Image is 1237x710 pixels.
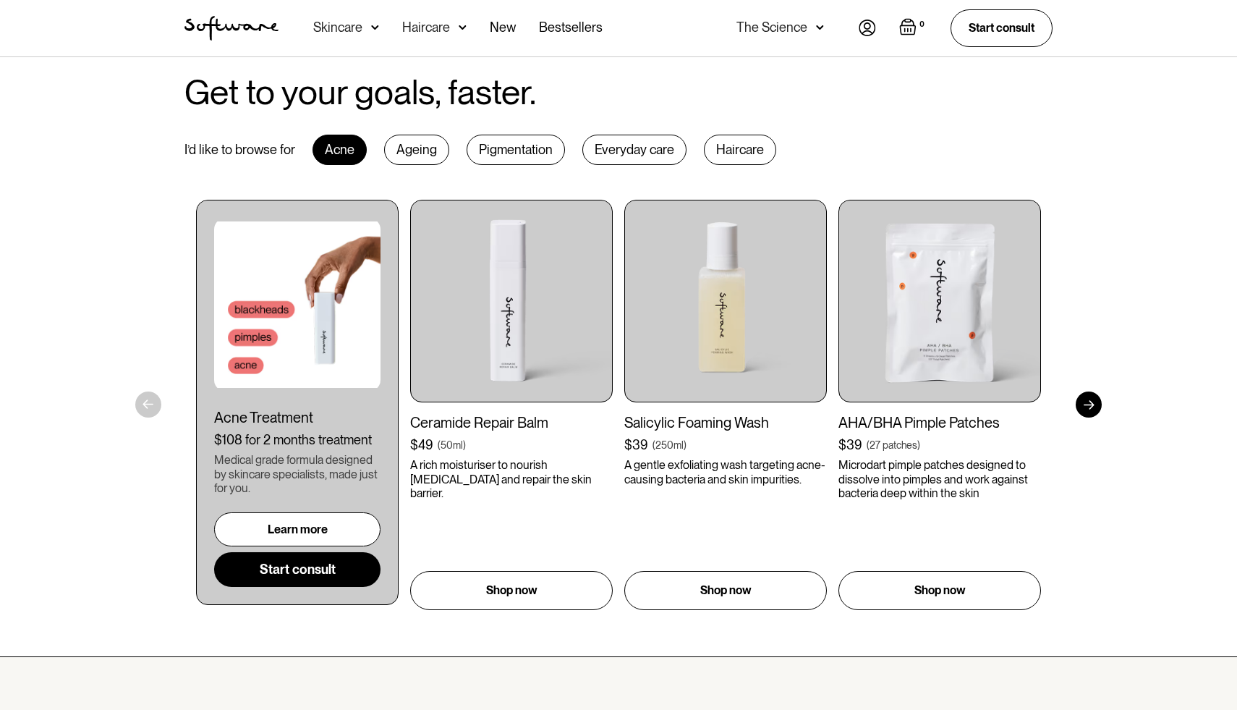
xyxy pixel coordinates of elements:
[917,438,920,452] div: )
[268,523,328,536] div: Learn more
[214,512,381,546] a: Learn more
[838,200,1041,610] a: AHA/BHA Pimple Patches$39(27 patches)Microdart pimple patches designed to dissolve into pimples a...
[624,414,827,431] div: Salicylic Foaming Wash
[899,18,927,38] a: Open empty cart
[438,438,441,452] div: (
[441,438,463,452] div: 50ml
[371,20,379,35] img: arrow down
[914,582,966,599] p: Shop now
[684,438,686,452] div: )
[700,582,752,599] p: Shop now
[410,437,433,453] div: $49
[463,438,466,452] div: )
[184,73,536,111] h2: Get to your goals, faster.
[624,200,827,610] a: Salicylic Foaming Wash$39(250ml)A gentle exfoliating wash targeting acne-causing bacteria and ski...
[184,16,279,41] img: Software Logo
[459,20,467,35] img: arrow down
[704,135,776,165] div: Haircare
[214,552,381,587] a: Start consult
[184,16,279,41] a: home
[313,135,367,165] div: Acne
[467,135,565,165] div: Pigmentation
[410,200,613,610] a: Ceramide Repair Balm$49(50ml)A rich moisturiser to nourish [MEDICAL_DATA] and repair the skin bar...
[214,432,381,448] div: $108 for 2 months treatment
[582,135,686,165] div: Everyday care
[951,9,1053,46] a: Start consult
[870,438,917,452] div: 27 patches
[402,20,450,35] div: Haircare
[624,437,648,453] div: $39
[313,20,362,35] div: Skincare
[486,582,537,599] p: Shop now
[917,18,927,31] div: 0
[652,438,655,452] div: (
[410,458,613,500] p: A rich moisturiser to nourish [MEDICAL_DATA] and repair the skin barrier.
[867,438,870,452] div: (
[214,409,381,426] div: Acne Treatment
[410,414,613,431] div: Ceramide Repair Balm
[838,437,862,453] div: $39
[655,438,684,452] div: 250ml
[736,20,807,35] div: The Science
[214,453,381,495] div: Medical grade formula designed by skincare specialists, made just for you.
[838,458,1041,500] p: Microdart pimple patches designed to dissolve into pimples and work against bacteria deep within ...
[384,135,449,165] div: Ageing
[816,20,824,35] img: arrow down
[838,414,1041,431] div: AHA/BHA Pimple Patches
[184,142,295,158] div: I’d like to browse for
[624,458,827,486] p: A gentle exfoliating wash targeting acne-causing bacteria and skin impurities.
